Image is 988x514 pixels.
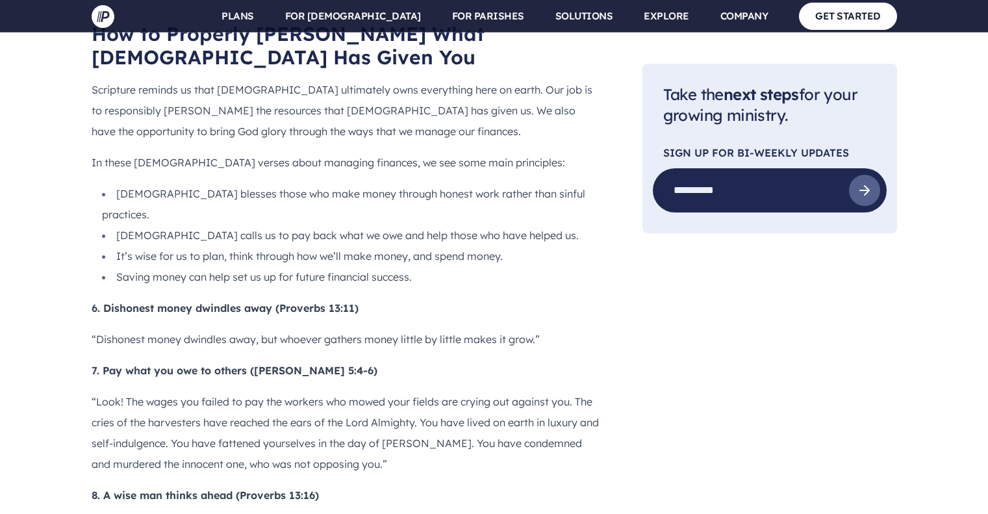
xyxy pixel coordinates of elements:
[92,302,359,315] b: 6. Dishonest money dwindles away (Proverbs 13:11)
[102,246,601,266] li: It’s wise for us to plan, think through how we’ll make money, and spend money.
[92,391,601,474] p: “Look! The wages you failed to pay the workers who mowed your fields are crying out against you. ...
[799,3,897,29] a: GET STARTED
[102,225,601,246] li: [DEMOGRAPHIC_DATA] calls us to pay back what we owe and help those who have helped us.
[92,489,319,502] b: 8. A wise man thinks ahead (Proverbs 13:16)
[724,84,799,104] span: next steps
[663,148,876,159] p: SIGN UP FOR Bi-Weekly Updates
[102,183,601,225] li: [DEMOGRAPHIC_DATA] blesses those who make money through honest work rather than sinful practices.
[92,22,601,69] h2: How to Properly [PERSON_NAME] What [DEMOGRAPHIC_DATA] Has Given You
[102,266,601,287] li: Saving money can help set us up for future financial success.
[92,364,377,377] b: 7. Pay what you owe to others ([PERSON_NAME] 5:4-6)
[92,152,601,173] p: In these [DEMOGRAPHIC_DATA] verses about managing finances, we see some main principles:
[92,79,601,142] p: Scripture reminds us that [DEMOGRAPHIC_DATA] ultimately owns everything here on earth. Our job is...
[92,329,601,350] p: “Dishonest money dwindles away, but whoever gathers money little by little makes it grow.”
[663,84,857,125] span: Take the for your growing ministry.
